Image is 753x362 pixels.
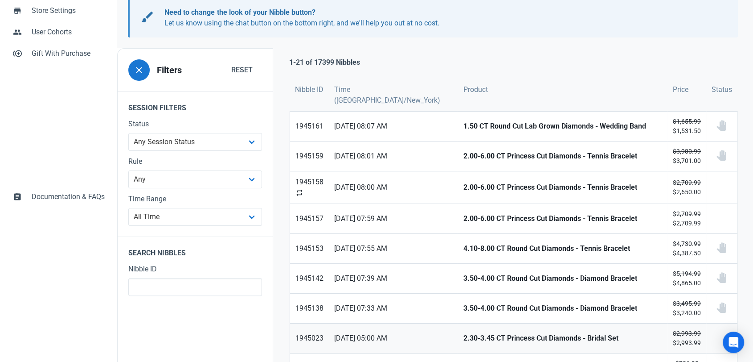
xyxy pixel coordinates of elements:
span: [DATE] 08:00 AM [334,182,452,193]
button: Reset [222,61,262,79]
s: $3,980.99 [673,148,701,155]
a: 2.00-6.00 CT Princess Cut Diamonds - Tennis Bracelet [458,171,667,204]
a: assignmentDocumentation & FAQs [7,186,110,208]
small: $4,865.00 [673,269,701,288]
legend: Search Nibbles [118,237,273,264]
span: [DATE] 07:55 AM [334,243,452,254]
strong: 2.00-6.00 CT Princess Cut Diamonds - Tennis Bracelet [463,151,662,162]
strong: 4.10-8.00 CT Round Cut Diamonds - Tennis Bracelet [463,243,662,254]
a: [DATE] 07:33 AM [329,294,458,323]
span: Reset [231,65,253,75]
a: peopleUser Cohorts [7,21,110,43]
a: 1945161 [290,112,329,141]
strong: 1.50 CT Round Cut Lab Grown Diamonds - Wedding Band [463,121,662,132]
s: $1,655.99 [673,118,701,125]
span: Documentation & FAQs [32,191,105,202]
span: Gift With Purchase [32,48,105,59]
span: [DATE] 07:39 AM [334,273,452,284]
h3: Filters [157,65,182,75]
small: $3,701.00 [673,147,701,166]
a: [DATE] 08:01 AM [329,141,458,171]
a: 1945157 [290,204,329,233]
img: status_user_offer_unavailable.svg [716,302,727,313]
small: $2,993.99 [673,329,701,348]
span: repeat [295,189,303,197]
button: close [128,59,150,81]
small: $1,531.50 [673,117,701,136]
s: $2,709.99 [673,179,701,186]
strong: 2.00-6.00 CT Princess Cut Diamonds - Tennis Bracelet [463,213,662,224]
a: [DATE] 08:00 AM [329,171,458,204]
div: Open Intercom Messenger [723,332,744,353]
s: $4,730.99 [673,240,701,247]
label: Status [128,119,262,129]
a: [DATE] 07:55 AM [329,234,458,263]
label: Nibble ID [128,264,262,275]
a: $5,194.99$4,865.00 [667,264,706,293]
span: [DATE] 05:00 AM [334,333,452,344]
a: $3,495.99$3,240.00 [667,294,706,323]
s: $3,495.99 [673,300,701,307]
b: Need to change the look of your Nibble button? [164,8,315,17]
span: Price [673,84,688,95]
strong: 3.50-4.00 CT Round Cut Diamonds - Diamond Bracelet [463,303,662,314]
a: $2,709.99$2,709.99 [667,204,706,233]
span: assignment [13,191,22,200]
span: store [13,5,22,14]
a: [DATE] 07:59 AM [329,204,458,233]
img: status_user_offer_unavailable.svg [716,272,727,283]
span: User Cohorts [32,27,105,37]
a: $3,980.99$3,701.00 [667,141,706,171]
strong: 2.00-6.00 CT Princess Cut Diamonds - Tennis Bracelet [463,182,662,193]
a: [DATE] 05:00 AM [329,324,458,353]
a: $2,709.99$2,650.00 [667,171,706,204]
s: $2,993.99 [673,330,701,337]
a: 1945153 [290,234,329,263]
a: [DATE] 08:07 AM [329,112,458,141]
legend: Session Filters [118,92,273,119]
s: $5,194.99 [673,270,701,277]
p: Let us know using the chat button on the bottom right, and we'll help you out at no cost. [164,7,717,29]
a: 3.50-4.00 CT Round Cut Diamonds - Diamond Bracelet [458,294,667,323]
span: [DATE] 07:33 AM [334,303,452,314]
span: control_point_duplicate [13,48,22,57]
span: close [134,65,144,75]
label: Time Range [128,194,262,204]
a: $2,993.99$2,993.99 [667,324,706,353]
a: 4.10-8.00 CT Round Cut Diamonds - Tennis Bracelet [458,234,667,263]
small: $2,709.99 [673,209,701,228]
a: $4,730.99$4,387.50 [667,234,706,263]
a: 1945159 [290,141,329,171]
small: $3,240.00 [673,299,701,318]
strong: 3.50-4.00 CT Round Cut Diamonds - Diamond Bracelet [463,273,662,284]
span: [DATE] 07:59 AM [334,213,452,224]
a: 1945138 [290,294,329,323]
span: Nibble ID [295,84,323,95]
a: $1,655.99$1,531.50 [667,112,706,141]
a: 2.00-6.00 CT Princess Cut Diamonds - Tennis Bracelet [458,141,667,171]
a: control_point_duplicateGift With Purchase [7,43,110,64]
a: 1945023 [290,324,329,353]
small: $2,650.00 [673,178,701,197]
span: Store Settings [32,5,105,16]
img: status_user_offer_unavailable.svg [716,242,727,253]
a: 1.50 CT Round Cut Lab Grown Diamonds - Wedding Band [458,112,667,141]
s: $2,709.99 [673,210,701,217]
span: [DATE] 08:01 AM [334,151,452,162]
strong: 2.30-3.45 CT Princess Cut Diamonds - Bridal Set [463,333,662,344]
span: brush [140,10,155,24]
a: [DATE] 07:39 AM [329,264,458,293]
span: Time ([GEOGRAPHIC_DATA]/New_York) [334,84,452,106]
span: Status [712,84,732,95]
img: status_user_offer_unavailable.svg [716,150,727,161]
a: 3.50-4.00 CT Round Cut Diamonds - Diamond Bracelet [458,264,667,293]
img: status_user_offer_unavailable.svg [716,120,727,131]
label: Rule [128,156,262,167]
span: people [13,27,22,36]
a: 1945142 [290,264,329,293]
a: 1945158repeat [290,171,329,204]
span: [DATE] 08:07 AM [334,121,452,132]
span: Product [463,84,487,95]
a: 2.30-3.45 CT Princess Cut Diamonds - Bridal Set [458,324,667,353]
a: 2.00-6.00 CT Princess Cut Diamonds - Tennis Bracelet [458,204,667,233]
